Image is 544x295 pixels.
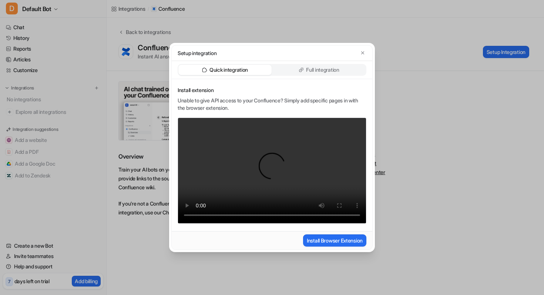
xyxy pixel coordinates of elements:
[178,97,366,112] div: Unable to give API access to your Confluence? Simply add specific pages in with the browser exten...
[178,49,216,57] p: Setup integration
[209,66,248,74] p: Quick integration
[303,234,366,247] button: Install Browser Extension
[178,118,366,224] video: Your browser does not support the video tag.
[178,87,366,94] p: Install extension
[306,66,339,74] p: Full integration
